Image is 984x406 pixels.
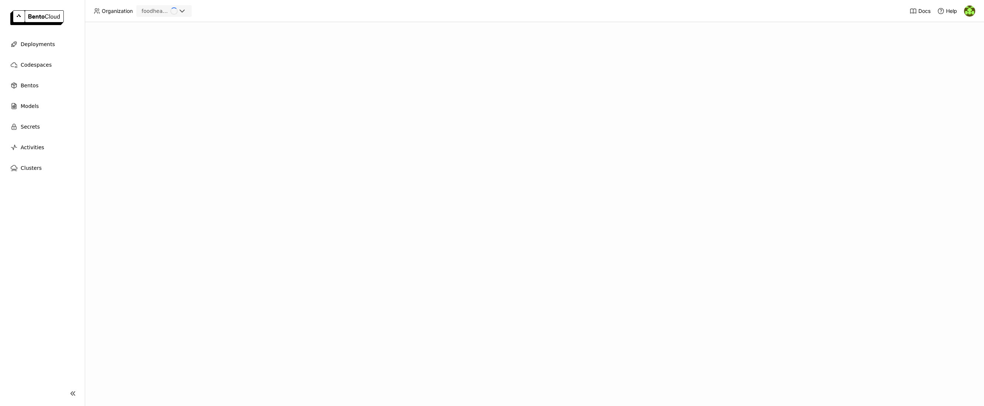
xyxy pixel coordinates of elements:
[10,10,64,25] img: logo
[21,40,55,49] span: Deployments
[21,143,44,152] span: Activities
[21,81,38,90] span: Bentos
[6,99,79,113] a: Models
[102,8,133,14] span: Organization
[910,7,931,15] a: Docs
[142,7,169,15] div: foodhealthco
[6,78,79,93] a: Bentos
[21,102,39,111] span: Models
[21,122,40,131] span: Secrets
[6,161,79,175] a: Clusters
[21,164,42,172] span: Clusters
[21,60,52,69] span: Codespaces
[937,7,957,15] div: Help
[6,140,79,155] a: Activities
[918,8,931,14] span: Docs
[964,6,975,17] img: Amine Ech-Cherif
[946,8,957,14] span: Help
[6,119,79,134] a: Secrets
